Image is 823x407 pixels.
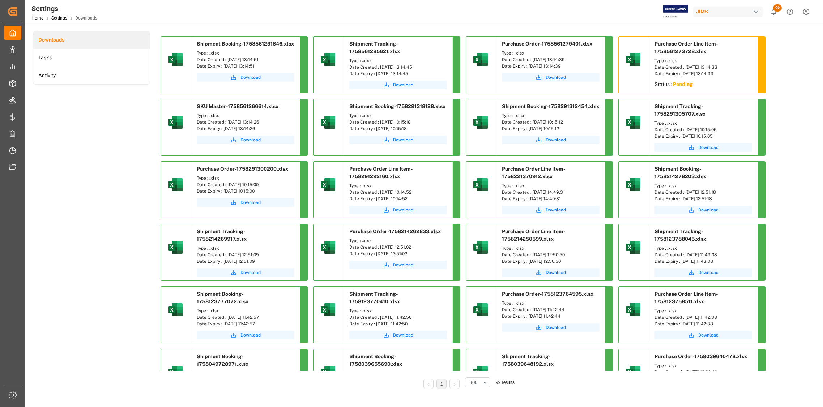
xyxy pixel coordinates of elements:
[349,228,441,234] span: Purchase Order-1758214262833.xlsx
[502,196,600,202] div: Date Expiry : [DATE] 14:49:31
[393,332,413,338] span: Download
[167,239,184,256] img: microsoft-excel-2019--v1.png
[33,31,150,49] li: Downloads
[349,291,400,304] span: Shipment Tracking-1758123770410.xlsx
[167,176,184,193] img: microsoft-excel-2019--v1.png
[240,199,261,206] span: Download
[197,50,294,56] div: Type : .xlsx
[197,136,294,144] button: Download
[197,112,294,119] div: Type : .xlsx
[654,183,752,189] div: Type : .xlsx
[502,112,600,119] div: Type : .xlsx
[654,196,752,202] div: Date Expiry : [DATE] 12:51:18
[33,67,150,84] a: Activity
[470,379,477,386] span: 100
[654,363,752,369] div: Type : .xlsx
[654,258,752,265] div: Date Expiry : [DATE] 11:43:08
[546,324,566,331] span: Download
[197,166,288,172] span: Purchase Order-1758291300200.xlsx
[624,176,642,193] img: microsoft-excel-2019--v1.png
[502,73,600,82] button: Download
[393,137,413,143] span: Download
[502,125,600,132] div: Date Expiry : [DATE] 10:15:12
[197,268,294,277] a: Download
[654,120,752,127] div: Type : .xlsx
[197,252,294,258] div: Date Created : [DATE] 12:51:09
[349,261,447,269] button: Download
[502,103,599,109] span: Shipment Booking-1758291312454.xlsx
[624,239,642,256] img: microsoft-excel-2019--v1.png
[349,237,447,244] div: Type : .xlsx
[502,166,566,179] span: Purchase Order Line Item-1758221370912.xlsx
[349,119,447,125] div: Date Created : [DATE] 10:15:18
[546,74,566,81] span: Download
[197,354,248,367] span: Shipment Booking-1758049728971.xlsx
[349,321,447,327] div: Date Expiry : [DATE] 11:42:50
[349,125,447,132] div: Date Expiry : [DATE] 10:15:18
[167,364,184,381] img: microsoft-excel-2019--v1.png
[393,207,413,213] span: Download
[698,207,718,213] span: Download
[496,380,515,385] span: 99 results
[349,103,445,109] span: Shipment Booking-1758291318128.xlsx
[349,70,447,77] div: Date Expiry : [DATE] 13:14:45
[349,250,447,257] div: Date Expiry : [DATE] 12:51:02
[546,269,566,276] span: Download
[654,331,752,339] button: Download
[472,239,489,256] img: microsoft-excel-2019--v1.png
[197,308,294,314] div: Type : .xlsx
[349,331,447,339] button: Download
[502,323,600,332] a: Download
[167,51,184,68] img: microsoft-excel-2019--v1.png
[502,50,600,56] div: Type : .xlsx
[33,49,150,67] a: Tasks
[693,7,763,17] div: JIMS
[698,332,718,338] span: Download
[197,56,294,63] div: Date Created : [DATE] 13:14:51
[654,268,752,277] button: Download
[502,291,593,297] span: Purchase Order-1758123764595.xlsx
[197,119,294,125] div: Date Created : [DATE] 13:14:26
[654,369,752,376] div: Date Created : [DATE] 12:20:40
[197,331,294,339] button: Download
[654,354,747,359] span: Purchase Order-1758039640478.xlsx
[240,137,261,143] span: Download
[502,136,600,144] button: Download
[423,379,434,389] li: Previous Page
[319,176,337,193] img: microsoft-excel-2019--v1.png
[319,51,337,68] img: microsoft-excel-2019--v1.png
[319,239,337,256] img: microsoft-excel-2019--v1.png
[654,41,718,54] span: Purchase Order Line Item-1758561273728.xlsx
[349,41,400,54] span: Shipment Tracking-1758561285621.xlsx
[654,206,752,214] button: Download
[654,245,752,252] div: Type : .xlsx
[197,228,247,242] span: Shipment Tracking-1758214269917.xlsx
[654,314,752,321] div: Date Created : [DATE] 11:42:38
[673,81,693,87] sapn: Pending
[240,332,261,338] span: Download
[449,379,460,389] li: Next Page
[197,258,294,265] div: Date Expiry : [DATE] 12:51:09
[654,166,706,179] span: Shipment Booking-1758214278203.xlsx
[654,143,752,152] button: Download
[31,3,97,14] div: Settings
[502,313,600,320] div: Date Expiry : [DATE] 11:42:44
[197,198,294,207] button: Download
[502,245,600,252] div: Type : .xlsx
[502,268,600,277] button: Download
[654,133,752,140] div: Date Expiry : [DATE] 10:15:05
[502,206,600,214] a: Download
[654,228,706,242] span: Shipment Tracking-1758123788045.xlsx
[349,308,447,314] div: Type : .xlsx
[349,314,447,321] div: Date Created : [DATE] 11:42:50
[649,79,758,92] div: Status :
[349,166,413,179] span: Purchase Order Line Item-1758291292160.xlsx
[472,364,489,381] img: microsoft-excel-2019--v1.png
[502,307,600,313] div: Date Created : [DATE] 11:42:44
[349,136,447,144] button: Download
